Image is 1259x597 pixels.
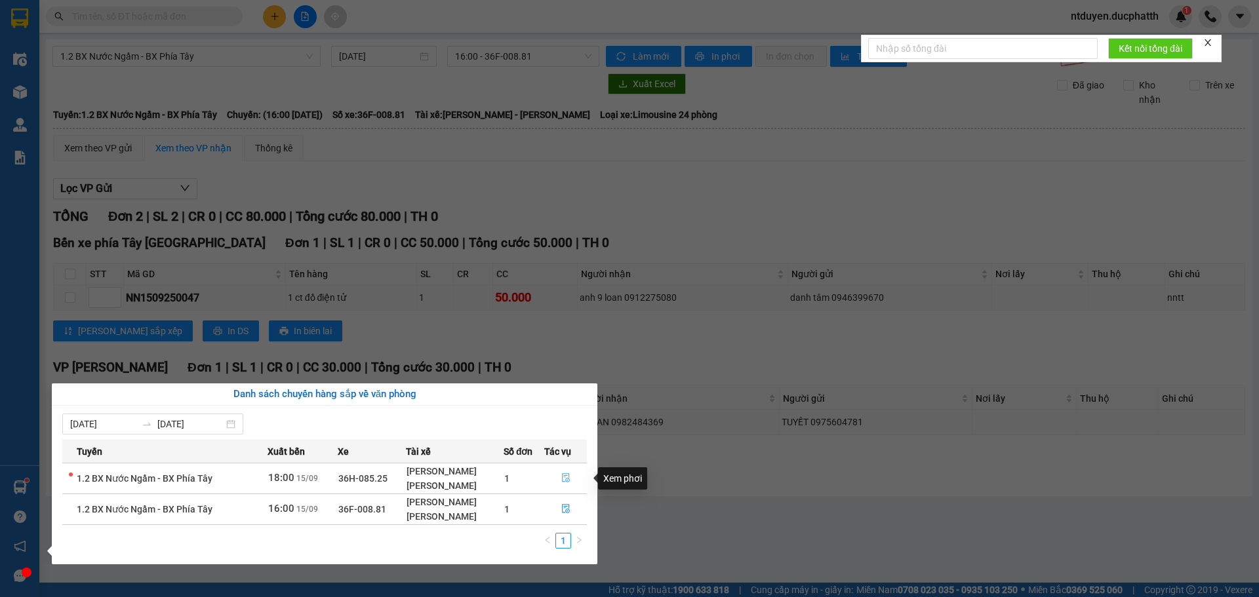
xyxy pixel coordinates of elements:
span: 36H-085.25 [338,473,388,484]
span: file-done [561,504,570,514]
input: Nhập số tổng đài [868,38,1098,59]
span: left [544,536,551,544]
span: 36F-008.81 [338,504,386,514]
a: 1 [556,533,570,548]
span: swap-right [142,419,152,429]
span: Tuyến [77,444,102,459]
span: 15/09 [296,505,318,514]
li: 1 [555,533,571,549]
input: Từ ngày [70,417,136,431]
div: [PERSON_NAME] [407,509,502,524]
span: 16:00 [268,503,294,514]
span: right [575,536,583,544]
span: 1.2 BX Nước Ngầm - BX Phía Tây [77,473,212,484]
button: file-done [545,499,586,520]
span: 1 [504,473,510,484]
div: Xem phơi [598,467,647,490]
input: Đến ngày [157,417,224,431]
div: [PERSON_NAME] [407,478,502,493]
span: 15/09 [296,474,318,483]
span: close [1203,38,1212,47]
button: Kết nối tổng đài [1108,38,1193,59]
span: Tác vụ [544,444,571,459]
button: file-done [545,468,586,489]
span: 1 [504,504,510,514]
button: left [540,533,555,549]
li: Previous Page [540,533,555,549]
span: to [142,419,152,429]
button: right [571,533,587,549]
span: Xe [338,444,349,459]
span: 18:00 [268,472,294,484]
span: 1.2 BX Nước Ngầm - BX Phía Tây [77,504,212,514]
span: file-done [561,473,570,484]
span: Kết nối tổng đài [1119,41,1182,56]
div: [PERSON_NAME] [407,464,502,478]
span: Tài xế [406,444,431,459]
span: Số đơn [504,444,533,459]
span: Xuất bến [268,444,305,459]
li: Next Page [571,533,587,549]
div: Danh sách chuyến hàng sắp về văn phòng [62,387,587,402]
div: [PERSON_NAME] [407,495,502,509]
